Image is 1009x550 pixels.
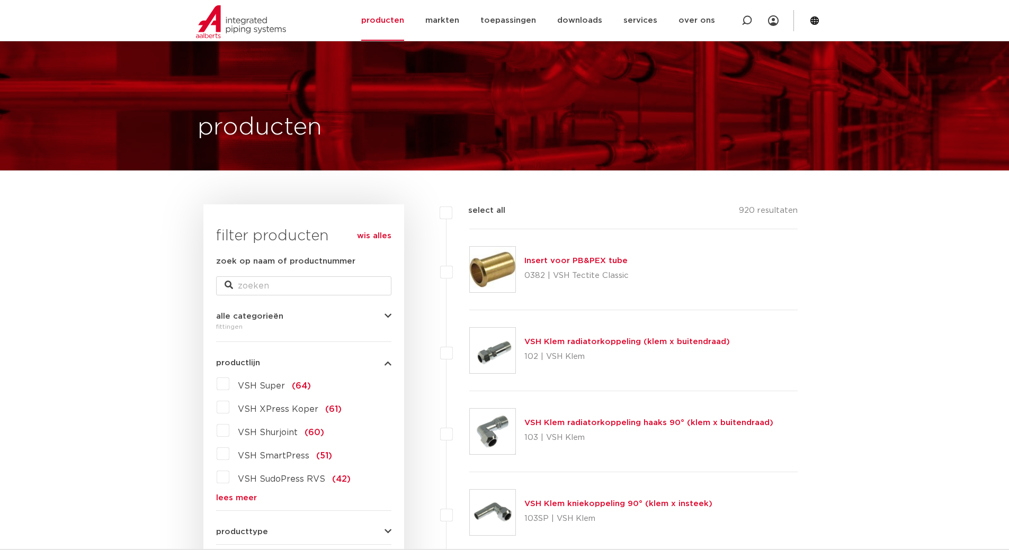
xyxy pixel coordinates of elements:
[216,359,260,367] span: productlijn
[524,348,730,365] p: 102 | VSH Klem
[216,255,355,268] label: zoek op naam of productnummer
[452,204,505,217] label: select all
[739,204,798,221] p: 920 resultaten
[470,490,515,535] img: Thumbnail for VSH Klem kniekoppeling 90° (klem x insteek)
[216,276,391,295] input: zoeken
[470,328,515,373] img: Thumbnail for VSH Klem radiatorkoppeling (klem x buitendraad)
[524,419,773,427] a: VSH Klem radiatorkoppeling haaks 90° (klem x buitendraad)
[216,312,283,320] span: alle categorieën
[216,320,391,333] div: fittingen
[238,405,318,413] span: VSH XPress Koper
[524,338,730,346] a: VSH Klem radiatorkoppeling (klem x buitendraad)
[305,428,324,437] span: (60)
[470,409,515,454] img: Thumbnail for VSH Klem radiatorkoppeling haaks 90° (klem x buitendraad)
[238,428,298,437] span: VSH Shurjoint
[216,494,391,502] a: lees meer
[216,359,391,367] button: productlijn
[238,452,309,460] span: VSH SmartPress
[524,267,629,284] p: 0382 | VSH Tectite Classic
[357,230,391,242] a: wis alles
[524,429,773,446] p: 103 | VSH Klem
[198,111,322,145] h1: producten
[216,226,391,247] h3: filter producten
[216,528,268,536] span: producttype
[216,312,391,320] button: alle categorieën
[332,475,351,483] span: (42)
[292,382,311,390] span: (64)
[325,405,342,413] span: (61)
[470,247,515,292] img: Thumbnail for Insert voor PB&PEX tube
[238,382,285,390] span: VSH Super
[524,257,628,265] a: Insert voor PB&PEX tube
[524,510,712,527] p: 103SP | VSH Klem
[316,452,332,460] span: (51)
[238,475,325,483] span: VSH SudoPress RVS
[216,528,391,536] button: producttype
[524,500,712,508] a: VSH Klem kniekoppeling 90° (klem x insteek)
